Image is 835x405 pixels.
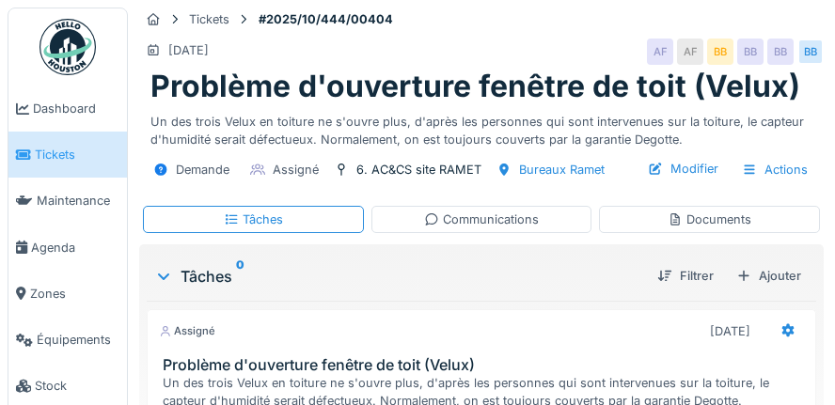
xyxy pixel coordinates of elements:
[33,100,119,117] span: Dashboard
[163,356,808,374] h3: Problème d'ouverture fenêtre de toit (Velux)
[273,161,319,179] div: Assigné
[35,377,119,395] span: Stock
[8,178,127,224] a: Maintenance
[737,39,764,65] div: BB
[8,317,127,363] a: Équipements
[154,265,642,288] div: Tâches
[729,263,809,288] div: Ajouter
[150,69,800,104] h1: Problème d'ouverture fenêtre de toit (Velux)
[30,285,119,303] span: Zones
[8,225,127,271] a: Agenda
[677,39,703,65] div: AF
[424,210,539,228] div: Communications
[733,156,816,183] div: Actions
[640,156,726,181] div: Modifier
[8,132,127,178] a: Tickets
[710,322,750,340] div: [DATE]
[37,192,119,210] span: Maintenance
[251,10,401,28] strong: #2025/10/444/00404
[767,39,794,65] div: BB
[189,10,229,28] div: Tickets
[519,161,605,179] div: Bureaux Ramet
[356,161,481,179] div: 6. AC&CS site RAMET
[236,265,244,288] sup: 0
[650,263,721,288] div: Filtrer
[176,161,229,179] div: Demande
[168,41,209,59] div: [DATE]
[150,105,812,148] div: Un des trois Velux en toiture ne s'ouvre plus, d'après les personnes qui sont intervenues sur la ...
[8,86,127,132] a: Dashboard
[31,239,119,257] span: Agenda
[797,39,824,65] div: BB
[35,146,119,164] span: Tickets
[37,331,119,349] span: Équipements
[224,210,283,228] div: Tâches
[668,210,751,228] div: Documents
[8,271,127,317] a: Zones
[647,39,673,65] div: AF
[39,19,96,75] img: Badge_color-CXgf-gQk.svg
[159,323,215,339] div: Assigné
[707,39,733,65] div: BB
